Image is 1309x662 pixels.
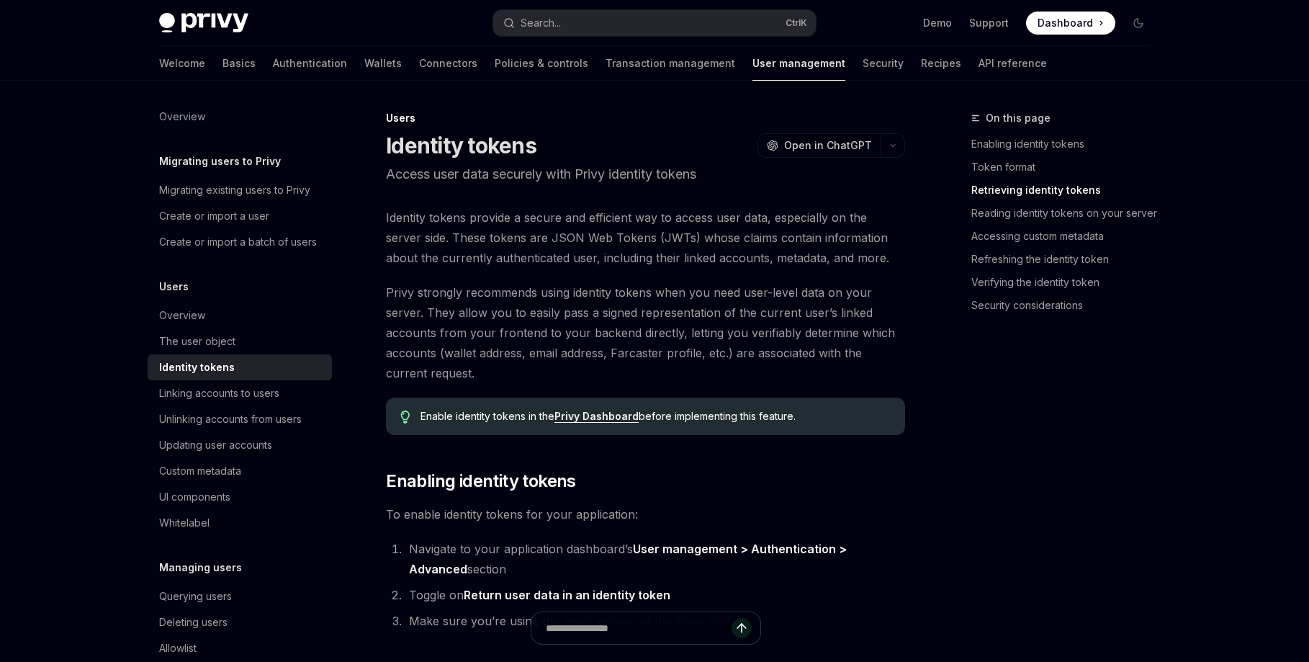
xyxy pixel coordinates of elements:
a: UI components [148,484,332,510]
a: Token format [971,156,1161,179]
div: Create or import a batch of users [159,233,317,251]
div: Overview [159,307,205,324]
a: User management [752,46,845,81]
a: Refreshing the identity token [971,248,1161,271]
span: Identity tokens provide a secure and efficient way to access user data, especially on the server ... [386,207,905,268]
input: Ask a question... [546,612,732,644]
button: Search...CtrlK [493,10,816,36]
span: Open in ChatGPT [784,138,872,153]
button: Open in ChatGPT [757,133,881,158]
a: Connectors [419,46,477,81]
a: Querying users [148,583,332,609]
span: Ctrl K [786,17,807,29]
div: Allowlist [159,640,197,657]
a: Deleting users [148,609,332,635]
div: Create or import a user [159,207,269,225]
div: Identity tokens [159,359,235,376]
a: Updating user accounts [148,432,332,458]
a: Transaction management [606,46,735,81]
a: Linking accounts to users [148,380,332,406]
a: Accessing custom metadata [971,225,1161,248]
div: Updating user accounts [159,437,272,454]
button: Send message [732,618,752,638]
div: Whitelabel [159,514,210,532]
a: Support [969,16,1009,30]
div: UI components [159,488,230,506]
span: Enable identity tokens in the before implementing this feature. [420,409,891,424]
button: Toggle dark mode [1127,12,1150,35]
h5: Managing users [159,559,242,576]
a: Basics [222,46,256,81]
a: API reference [979,46,1047,81]
svg: Tip [400,411,410,424]
span: Dashboard [1038,16,1093,30]
div: Overview [159,108,205,125]
h5: Migrating users to Privy [159,153,281,170]
a: Privy Dashboard [554,410,639,423]
div: Unlinking accounts from users [159,411,302,428]
div: The user object [159,333,235,350]
a: Demo [923,16,952,30]
a: Allowlist [148,635,332,661]
a: Retrieving identity tokens [971,179,1161,202]
a: Migrating existing users to Privy [148,177,332,203]
span: To enable identity tokens for your application: [386,504,905,524]
span: On this page [986,109,1051,127]
a: Overview [148,104,332,130]
a: Whitelabel [148,510,332,536]
img: dark logo [159,13,248,33]
a: Welcome [159,46,205,81]
a: Overview [148,303,332,328]
a: Custom metadata [148,458,332,484]
span: Privy strongly recommends using identity tokens when you need user-level data on your server. The... [386,282,905,383]
li: Navigate to your application dashboard’s section [405,539,905,579]
div: Custom metadata [159,462,241,480]
a: Identity tokens [148,354,332,380]
div: Migrating existing users to Privy [159,182,310,199]
a: Create or import a user [148,203,332,229]
a: Reading identity tokens on your server [971,202,1161,225]
a: Verifying the identity token [971,271,1161,294]
a: Unlinking accounts from users [148,406,332,432]
p: Access user data securely with Privy identity tokens [386,164,905,184]
div: Deleting users [159,614,228,631]
strong: Return user data in an identity token [464,588,670,602]
a: Create or import a batch of users [148,229,332,255]
a: The user object [148,328,332,354]
div: Querying users [159,588,232,605]
a: Enabling identity tokens [971,133,1161,156]
a: Security considerations [971,294,1161,317]
h1: Identity tokens [386,133,536,158]
h5: Users [159,278,189,295]
div: Search... [521,14,561,32]
a: Recipes [921,46,961,81]
a: Authentication [273,46,347,81]
li: Toggle on [405,585,905,605]
a: Wallets [364,46,402,81]
div: Users [386,111,905,125]
a: Dashboard [1026,12,1115,35]
div: Linking accounts to users [159,385,279,402]
a: Security [863,46,904,81]
a: Policies & controls [495,46,588,81]
span: Enabling identity tokens [386,470,576,493]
